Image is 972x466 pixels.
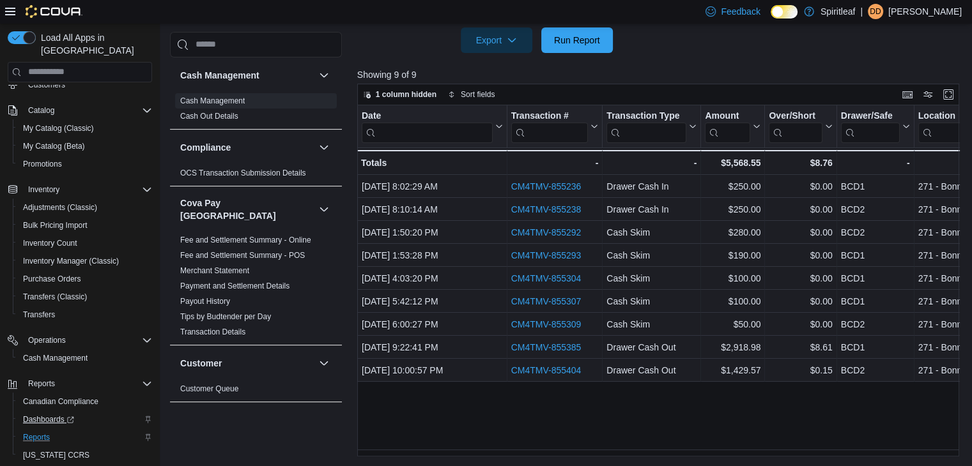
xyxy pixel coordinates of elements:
div: BCD2 [841,317,910,332]
button: Inventory Manager (Classic) [13,252,157,270]
div: Drawer/Safe [841,110,900,142]
button: My Catalog (Beta) [13,137,157,155]
span: Adjustments (Classic) [23,202,97,213]
h3: Cash Management [180,69,259,82]
span: Dashboards [23,414,74,425]
div: [DATE] 1:53:28 PM [362,248,503,263]
div: Cash Skim [606,294,697,309]
span: Inventory [23,182,152,197]
span: Canadian Compliance [23,396,98,407]
button: Transfers [13,306,157,324]
div: Amount [705,110,750,142]
a: Customers [23,77,70,93]
div: BCD2 [841,363,910,378]
button: Transaction # [511,110,598,142]
div: Customer [170,381,342,402]
div: [DATE] 10:00:57 PM [362,363,503,378]
a: Purchase Orders [18,271,86,287]
button: Transfers (Classic) [13,288,157,306]
a: Payout History [180,297,230,306]
div: - [606,155,697,170]
span: Inventory Count [23,238,77,248]
span: Fee and Settlement Summary - POS [180,250,305,260]
div: Transaction Type [606,110,686,122]
span: Canadian Compliance [18,394,152,409]
span: Export [468,27,525,53]
a: Cash Management [180,96,245,105]
a: Customer Queue [180,384,238,393]
div: Over/Short [769,110,822,122]
span: Inventory Manager (Classic) [23,256,119,266]
a: Fee and Settlement Summary - Online [180,236,311,244]
a: Promotions [18,156,67,172]
span: Operations [23,333,152,348]
a: Adjustments (Classic) [18,200,102,215]
div: Drawer Cash Out [606,340,697,355]
span: Customer Queue [180,384,238,394]
div: BCD1 [841,248,910,263]
div: Cash Skim [606,271,697,286]
button: Cash Management [180,69,314,82]
a: CM4TMV-855385 [511,342,581,352]
button: Drawer/Safe [841,110,910,142]
span: Feedback [721,5,760,18]
a: CM4TMV-855293 [511,250,581,260]
button: Amount [705,110,760,142]
button: Customer [316,356,332,371]
input: Dark Mode [771,5,798,19]
div: $5,568.55 [705,155,760,170]
button: Reports [13,428,157,446]
span: Fee and Settlement Summary - Online [180,235,311,245]
a: Payment and Settlement Details [180,282,289,290]
span: Load All Apps in [GEOGRAPHIC_DATA] [36,31,152,57]
span: Customers [23,77,152,93]
div: Drawer/Safe [841,110,900,122]
button: Date [362,110,503,142]
div: Date [362,110,493,142]
button: Export [461,27,532,53]
a: Inventory Count [18,236,82,251]
div: Donna D [868,4,883,19]
div: Drawer Cash In [606,179,697,194]
div: $2,918.98 [705,340,760,355]
button: [US_STATE] CCRS [13,446,157,464]
span: Transfers [18,307,152,322]
span: Cash Management [23,353,88,363]
div: $0.00 [769,248,832,263]
div: [DATE] 1:50:20 PM [362,225,503,240]
div: Cash Management [170,93,342,129]
div: Drawer Cash In [606,202,697,217]
div: $0.00 [769,317,832,332]
span: Run Report [554,34,600,47]
span: Reports [23,432,50,442]
span: Payout History [180,296,230,306]
div: BCD2 [841,202,910,217]
div: $190.00 [705,248,760,263]
span: Inventory Manager (Classic) [18,253,152,269]
span: Transfers (Classic) [23,292,87,302]
div: $0.00 [769,271,832,286]
div: $250.00 [705,179,760,194]
div: Transaction # URL [511,110,588,142]
button: Adjustments (Classic) [13,199,157,216]
span: My Catalog (Classic) [18,121,152,136]
div: $1,429.57 [705,363,760,378]
a: Tips by Budtender per Day [180,312,271,321]
div: $8.76 [769,155,832,170]
button: Operations [23,333,71,348]
button: Reports [3,375,157,393]
div: $250.00 [705,202,760,217]
span: Promotions [23,159,62,169]
div: - [841,155,910,170]
div: Cash Skim [606,248,697,263]
div: $100.00 [705,294,760,309]
span: Merchant Statement [180,266,249,276]
div: $8.61 [769,340,832,355]
button: Inventory [3,181,157,199]
a: CM4TMV-855292 [511,227,581,237]
button: Enter fullscreen [941,87,956,102]
span: Transfers [23,310,55,320]
h3: Compliance [180,141,231,154]
a: CM4TMV-855238 [511,204,581,214]
div: $0.00 [769,179,832,194]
